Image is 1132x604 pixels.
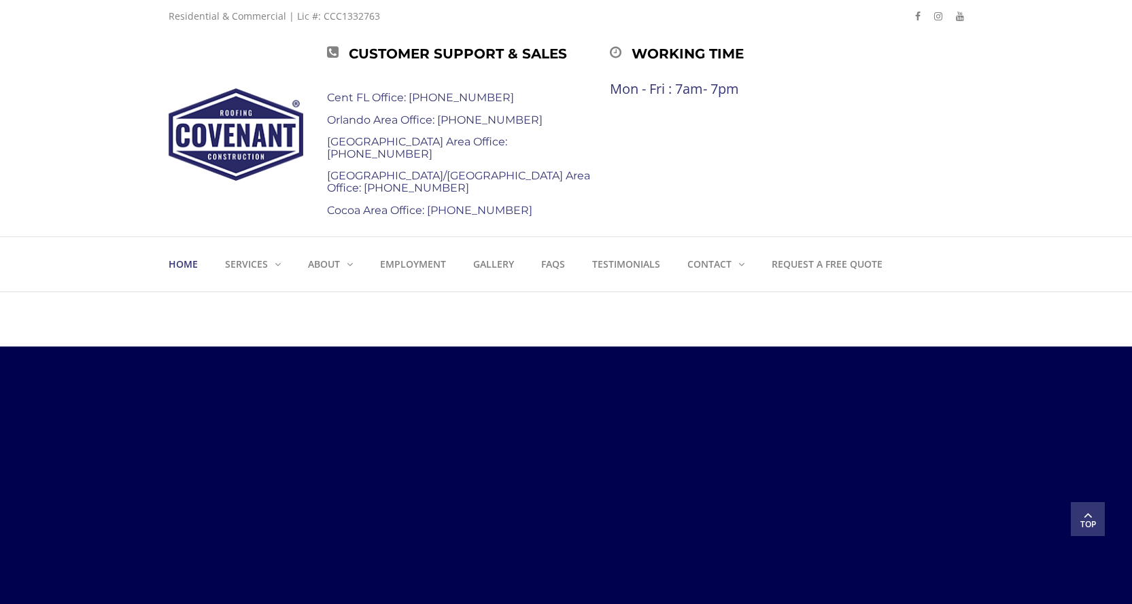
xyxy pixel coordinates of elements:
a: Services [211,237,294,291]
a: About [294,237,366,291]
strong: About [308,257,340,270]
strong: Request a Free Quote [772,257,882,270]
span: Top [1071,518,1105,531]
div: Working time [610,42,892,65]
a: Request a Free Quote [758,237,896,291]
a: Top [1071,502,1105,536]
a: Contact [674,237,758,291]
strong: Home [169,257,198,270]
a: FAQs [528,237,579,291]
a: [GEOGRAPHIC_DATA] Area Office: [PHONE_NUMBER] [327,135,507,160]
div: Customer Support & Sales [327,42,609,65]
a: Cent FL Office: [PHONE_NUMBER] [327,91,514,104]
a: Home [169,237,211,291]
a: Gallery [460,237,528,291]
a: [GEOGRAPHIC_DATA]/[GEOGRAPHIC_DATA] Area Office: [PHONE_NUMBER] [327,169,590,194]
strong: Employment [380,257,446,270]
div: Mon - Fri : 7am- 7pm [610,82,892,96]
a: Cocoa Area Office: [PHONE_NUMBER] [327,204,532,217]
img: Covenant Roofing and Construction, Inc. [169,88,303,181]
a: Orlando Area Office: [PHONE_NUMBER] [327,113,543,126]
strong: Services [225,257,268,270]
strong: Contact [687,257,732,270]
strong: Testimonials [592,257,660,270]
strong: Gallery [473,257,514,270]
a: Testimonials [579,237,674,291]
a: Employment [366,237,460,291]
strong: FAQs [541,257,565,270]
